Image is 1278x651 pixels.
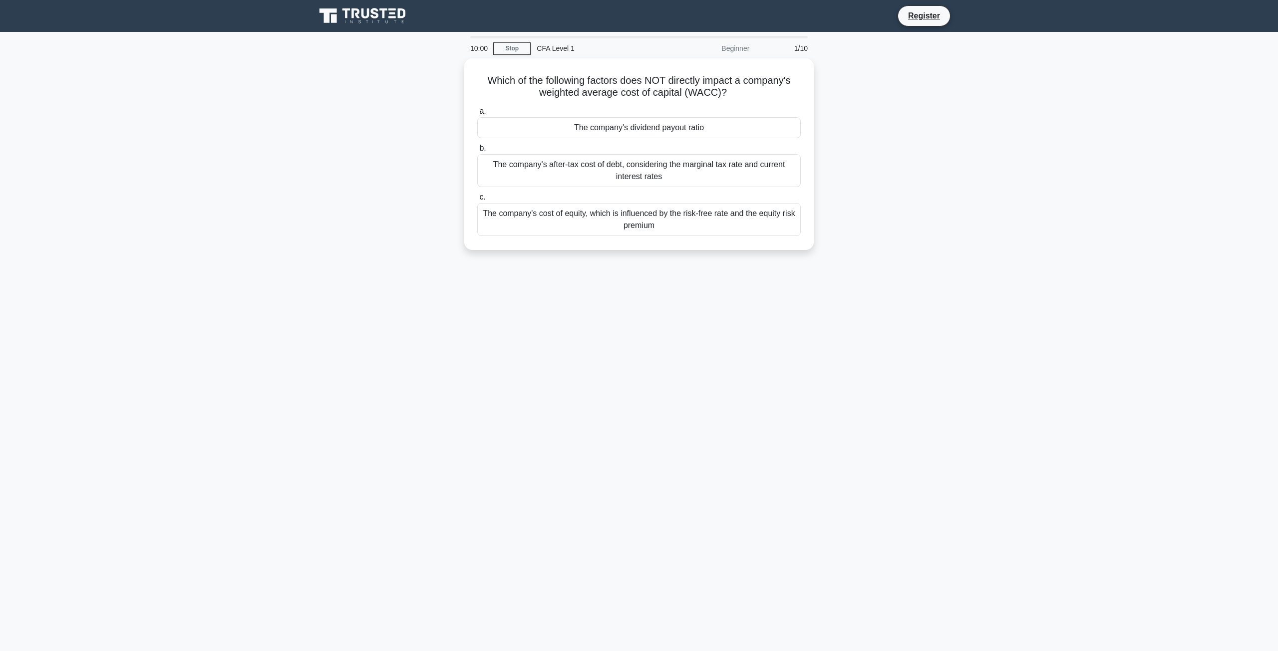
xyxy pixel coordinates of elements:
[479,107,486,115] span: a.
[477,154,801,187] div: The company's after-tax cost of debt, considering the marginal tax rate and current interest rates
[755,38,814,58] div: 1/10
[477,203,801,236] div: The company's cost of equity, which is influenced by the risk-free rate and the equity risk premium
[531,38,668,58] div: CFA Level 1
[477,117,801,138] div: The company's dividend payout ratio
[902,9,946,22] a: Register
[476,74,802,99] h5: Which of the following factors does NOT directly impact a company's weighted average cost of capi...
[668,38,755,58] div: Beginner
[493,42,531,55] a: Stop
[479,144,486,152] span: b.
[479,193,485,201] span: c.
[464,38,493,58] div: 10:00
